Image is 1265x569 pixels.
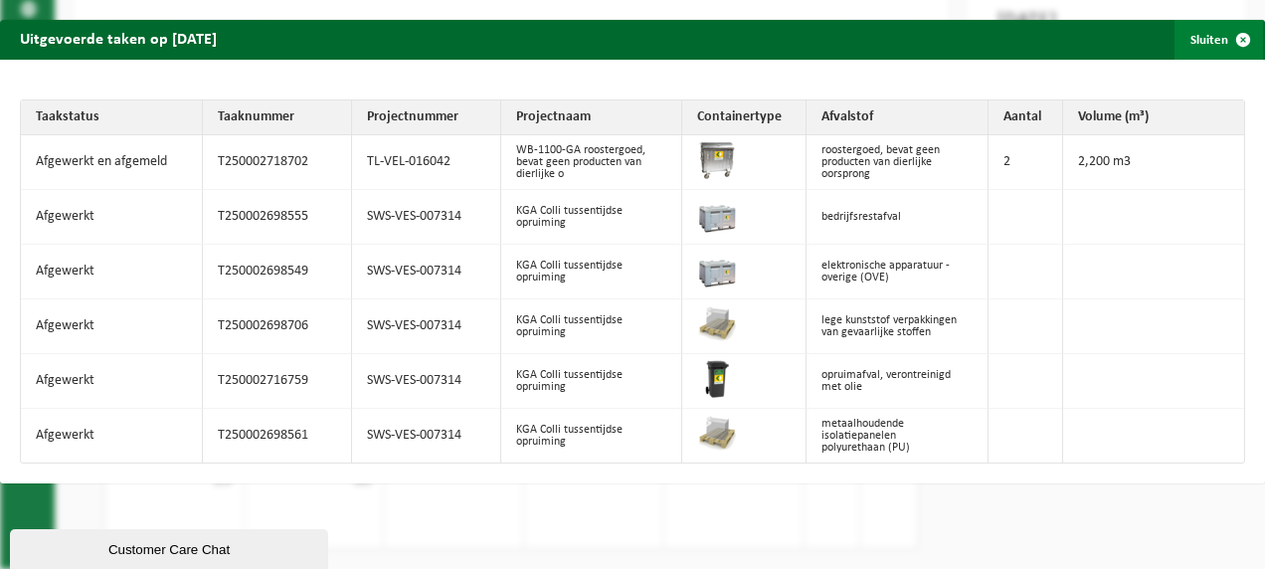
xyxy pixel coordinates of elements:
td: KGA Colli tussentijdse opruiming [501,190,683,245]
td: opruimafval, verontreinigd met olie [807,354,989,409]
td: Afgewerkt en afgemeld [21,135,203,190]
td: KGA Colli tussentijdse opruiming [501,409,683,463]
td: roostergoed, bevat geen producten van dierlijke oorsprong [807,135,989,190]
td: SWS-VES-007314 [352,354,501,409]
td: TL-VEL-016042 [352,135,501,190]
td: 2 [989,135,1063,190]
td: KGA Colli tussentijdse opruiming [501,299,683,354]
img: WB-0240-HPE-BK-01 [697,359,737,399]
iframe: chat widget [10,525,332,569]
th: Aantal [989,100,1063,135]
td: Afgewerkt [21,190,203,245]
td: Afgewerkt [21,409,203,463]
td: Afgewerkt [21,299,203,354]
td: SWS-VES-007314 [352,190,501,245]
img: PB-LB-0680-HPE-GY-11 [697,195,737,235]
th: Afvalstof [807,100,989,135]
th: Containertype [682,100,807,135]
td: lege kunststof verpakkingen van gevaarlijke stoffen [807,299,989,354]
img: LP-PA-00000-WDN-11 [697,304,737,344]
th: Projectnaam [501,100,683,135]
td: SWS-VES-007314 [352,409,501,463]
td: KGA Colli tussentijdse opruiming [501,354,683,409]
td: T250002698706 [203,299,352,354]
td: Afgewerkt [21,245,203,299]
td: Afgewerkt [21,354,203,409]
td: SWS-VES-007314 [352,299,501,354]
img: PB-LB-0680-HPE-GY-11 [697,250,737,289]
td: WB-1100-GA roostergoed, bevat geen producten van dierlijke o [501,135,683,190]
td: elektronische apparatuur - overige (OVE) [807,245,989,299]
th: Projectnummer [352,100,501,135]
td: 2,200 m3 [1063,135,1245,190]
td: T250002718702 [203,135,352,190]
td: bedrijfsrestafval [807,190,989,245]
th: Taaknummer [203,100,352,135]
th: Volume (m³) [1063,100,1245,135]
th: Taakstatus [21,100,203,135]
td: metaalhoudende isolatiepanelen polyurethaan (PU) [807,409,989,463]
td: T250002716759 [203,354,352,409]
img: LP-PA-00000-WDN-11 [697,414,737,454]
td: T250002698555 [203,190,352,245]
td: T250002698561 [203,409,352,463]
td: SWS-VES-007314 [352,245,501,299]
td: KGA Colli tussentijdse opruiming [501,245,683,299]
td: T250002698549 [203,245,352,299]
button: Sluiten [1175,20,1263,60]
img: WB-1100-GAL-GY-01 [697,140,737,180]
